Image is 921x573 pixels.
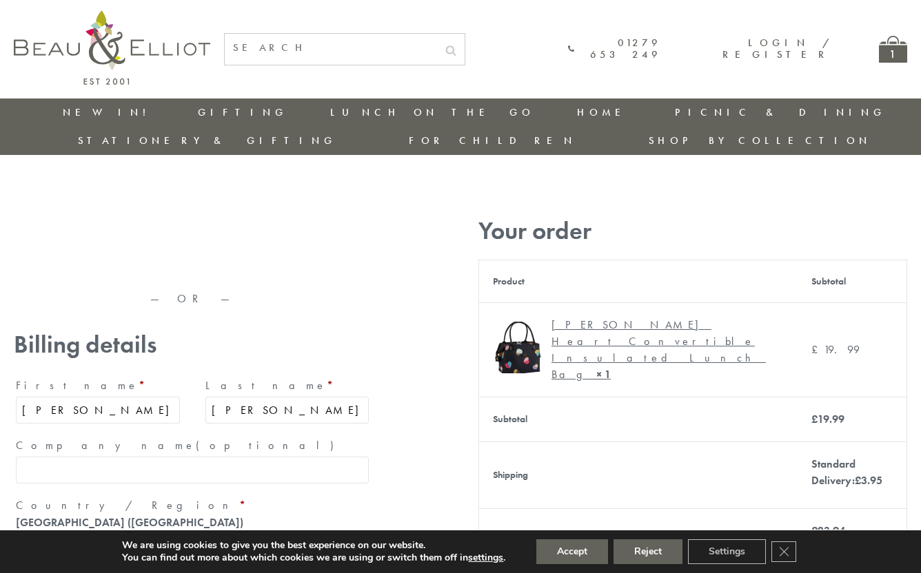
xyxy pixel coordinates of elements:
[551,317,773,383] div: [PERSON_NAME] Heart Convertible Insulated Lunch Bag
[14,10,210,85] img: logo
[811,412,818,426] span: £
[811,457,882,488] label: Standard Delivery:
[330,105,534,119] a: Lunch On The Go
[811,342,860,357] bdi: 19.99
[63,105,155,119] a: New in!
[409,134,576,147] a: For Children
[688,539,766,564] button: Settings
[14,293,371,305] p: — OR —
[16,375,180,397] label: First name
[196,438,342,452] span: (optional)
[205,375,370,397] label: Last name
[811,523,845,538] bdi: 23.94
[11,211,374,244] iframe: Secure express checkout frame
[16,494,369,517] label: Country / Region
[811,412,844,426] bdi: 19.99
[11,246,374,279] iframe: Secure express checkout frame
[122,539,505,552] p: We are using cookies to give you the best experience on our website.
[811,342,824,357] span: £
[675,105,886,119] a: Picnic & Dining
[198,105,287,119] a: Gifting
[855,473,861,488] span: £
[122,552,505,564] p: You can find out more about which cookies we are using or switch them off in .
[536,539,608,564] button: Accept
[879,36,907,63] a: 1
[16,435,369,457] label: Company name
[478,441,798,508] th: Shipping
[614,539,682,564] button: Reject
[468,552,503,564] button: settings
[855,473,882,488] bdi: 3.95
[722,36,831,61] a: Login / Register
[225,34,437,62] input: SEARCH
[798,260,907,302] th: Subtotal
[493,317,784,383] a: Emily convertible lunch bag [PERSON_NAME] Heart Convertible Insulated Lunch Bag× 1
[811,523,818,538] span: £
[596,367,611,382] strong: × 1
[478,217,907,245] h3: Your order
[478,397,798,441] th: Subtotal
[14,331,371,359] h3: Billing details
[493,322,545,373] img: Emily convertible lunch bag
[16,515,243,530] strong: [GEOGRAPHIC_DATA] ([GEOGRAPHIC_DATA])
[649,134,871,147] a: Shop by collection
[771,541,796,562] button: Close GDPR Cookie Banner
[568,37,662,61] a: 01279 653 249
[478,508,798,570] th: Total
[78,134,336,147] a: Stationery & Gifting
[478,260,798,302] th: Product
[577,105,632,119] a: Home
